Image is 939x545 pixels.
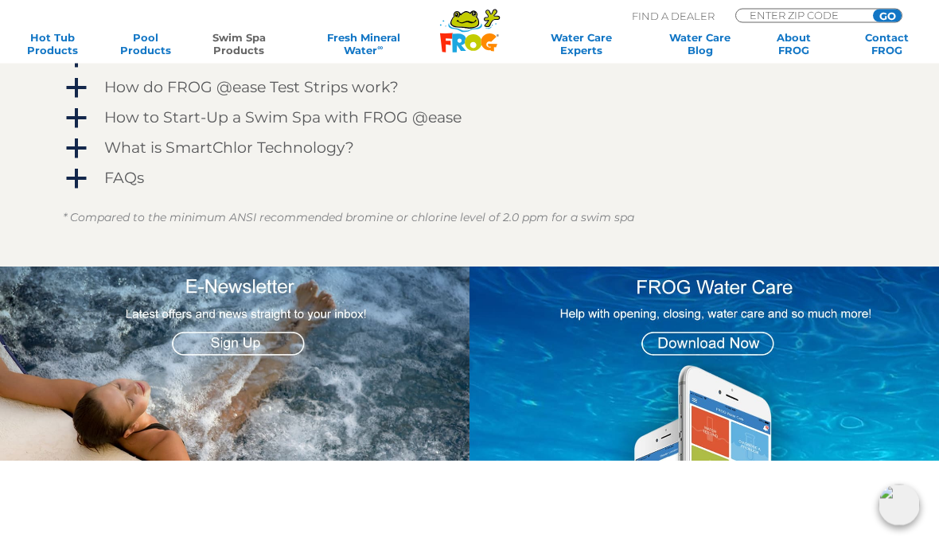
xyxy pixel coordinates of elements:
input: Zip Code Form [748,10,855,21]
img: openIcon [879,485,920,526]
span: a [64,168,88,192]
h4: What is SmartChlor Technology? [104,140,354,158]
h4: How do FROG @ease Test Strips work? [104,80,399,97]
input: GO [873,10,902,22]
h4: FAQs [104,170,144,188]
a: PoolProducts [109,31,181,56]
span: a [64,107,88,131]
img: App Graphic [469,267,939,461]
a: Hot TubProducts [16,31,88,56]
a: Water CareBlog [664,31,736,56]
span: a [64,138,88,162]
a: Swim SpaProducts [203,31,275,56]
sup: ∞ [377,43,383,52]
em: * Compared to the minimum ANSI recommended bromine or chlorine level of 2.0 ppm for a swim spa [63,211,634,225]
a: ContactFROG [851,31,923,56]
span: a [64,77,88,101]
h4: How to Start-Up a Swim Spa with FROG @ease [104,110,462,127]
a: a FAQs [63,166,876,192]
a: AboutFROG [758,31,830,56]
a: Water CareExperts [520,31,643,56]
a: a How do FROG @ease Test Strips work? [63,76,876,101]
a: a What is SmartChlor Technology? [63,136,876,162]
p: Find A Dealer [632,9,715,23]
a: a How to Start-Up a Swim Spa with FROG @ease [63,106,876,131]
a: Fresh MineralWater∞ [296,31,431,56]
